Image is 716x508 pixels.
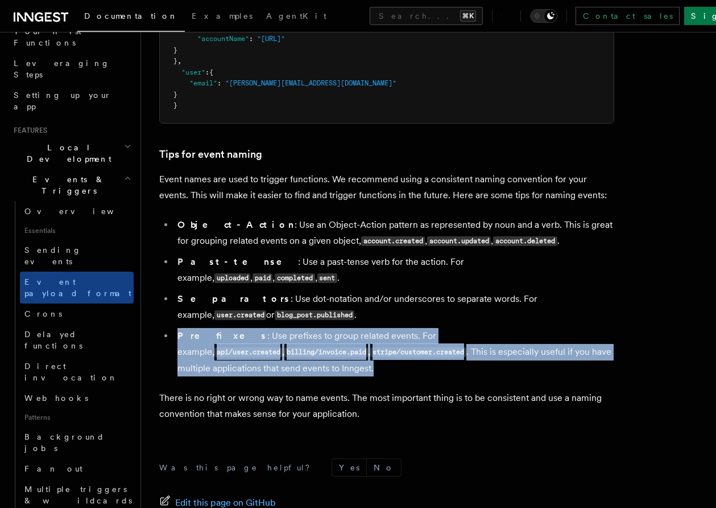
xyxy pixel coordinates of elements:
[9,85,134,117] a: Setting up your app
[14,59,110,79] span: Leveraging Steps
[24,207,142,216] span: Overview
[205,68,209,76] span: :
[9,137,134,169] button: Local Development
[266,11,326,21] span: AgentKit
[20,304,134,324] a: Crons
[275,310,354,320] code: blog_post.published
[174,291,614,323] li: : Use dot-notation and/or underscores to separate words. For example, or .
[20,458,134,479] a: Fan out
[253,273,272,283] code: paid
[24,277,131,298] span: Event payload format
[159,462,318,473] p: Was this page helpful?
[9,142,124,165] span: Local Development
[361,236,425,246] code: account.created
[174,328,614,376] li: : Use prefixes to group related events. For example, , , . This is especially useful if you have ...
[177,219,295,230] strong: Object-Action
[225,79,396,87] span: "[PERSON_NAME][EMAIL_ADDRESS][DOMAIN_NAME]"
[24,485,132,505] span: Multiple triggers & wildcards
[177,256,298,267] strong: Past-tense
[20,272,134,304] a: Event payload format
[173,101,177,109] span: }
[257,35,285,43] span: "[URL]"
[460,10,476,22] kbd: ⌘K
[493,236,557,246] code: account.deleted
[214,310,266,320] code: user.created
[9,169,134,201] button: Events & Triggers
[197,35,249,43] span: "accountName"
[214,347,282,357] code: api/user.created
[24,330,82,350] span: Delayed functions
[24,464,82,473] span: Fan out
[174,254,614,286] li: : Use a past-tense verb for the action. For example, , , , .
[249,35,253,43] span: :
[24,362,118,382] span: Direct invocation
[20,324,134,356] a: Delayed functions
[20,408,134,427] span: Patterns
[9,126,47,135] span: Features
[24,309,62,318] span: Crons
[24,245,81,266] span: Sending events
[370,347,466,357] code: stripe/customer.created
[24,394,88,403] span: Webhooks
[214,273,250,283] code: uploaded
[177,330,267,341] strong: Prefixes
[177,293,291,304] strong: Separators
[159,390,614,422] p: There is no right or wrong way to name events. The most important thing is to be consistent and u...
[159,146,262,162] a: Tips for event naming
[173,46,177,54] span: }
[14,91,111,111] span: Setting up your app
[530,9,557,23] button: Toggle dark mode
[173,57,177,65] span: }
[284,347,368,357] code: billing/invoice.paid
[174,217,614,249] li: : Use an Object-Action pattern as represented by noun and a verb. This is great for grouping rela...
[217,79,221,87] span: :
[24,432,105,453] span: Background jobs
[275,273,314,283] code: completed
[177,57,181,65] span: ,
[173,91,177,99] span: }
[576,7,680,25] a: Contact sales
[192,11,253,21] span: Examples
[9,174,124,196] span: Events & Triggers
[185,3,259,31] a: Examples
[9,53,134,85] a: Leveraging Steps
[20,427,134,458] a: Background jobs
[317,273,337,283] code: sent
[159,171,614,203] p: Event names are used to trigger functions. We recommend using a consistent naming convention for ...
[9,21,134,53] a: Your first Functions
[77,3,185,32] a: Documentation
[209,68,213,76] span: {
[181,68,205,76] span: "user"
[20,388,134,408] a: Webhooks
[189,79,217,87] span: "email"
[20,201,134,222] a: Overview
[367,459,401,476] button: No
[20,240,134,272] a: Sending events
[20,222,134,240] span: Essentials
[427,236,491,246] code: account.updated
[332,459,366,476] button: Yes
[20,356,134,388] a: Direct invocation
[84,11,178,21] span: Documentation
[370,7,483,25] button: Search...⌘K
[259,3,333,31] a: AgentKit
